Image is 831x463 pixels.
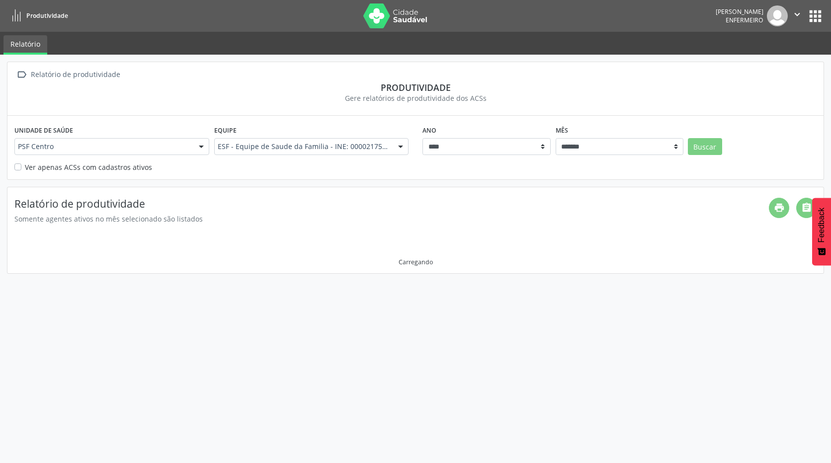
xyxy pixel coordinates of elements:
[726,16,763,24] span: Enfermeiro
[788,5,807,26] button: 
[218,142,389,152] span: ESF - Equipe de Saude da Familia - INE: 0000217514
[399,258,433,266] div: Carregando
[18,142,189,152] span: PSF Centro
[7,7,68,24] a: Produtividade
[26,11,68,20] span: Produtividade
[688,138,722,155] button: Buscar
[767,5,788,26] img: img
[422,123,436,138] label: Ano
[817,208,826,242] span: Feedback
[14,82,817,93] div: Produtividade
[807,7,824,25] button: apps
[556,123,568,138] label: Mês
[29,68,122,82] div: Relatório de produtividade
[14,93,817,103] div: Gere relatórios de produtividade dos ACSs
[14,123,73,138] label: Unidade de saúde
[25,162,152,172] label: Ver apenas ACSs com cadastros ativos
[14,68,122,82] a:  Relatório de produtividade
[14,68,29,82] i: 
[792,9,803,20] i: 
[14,214,769,224] div: Somente agentes ativos no mês selecionado são listados
[812,198,831,265] button: Feedback - Mostrar pesquisa
[716,7,763,16] div: [PERSON_NAME]
[14,198,769,210] h4: Relatório de produtividade
[214,123,237,138] label: Equipe
[3,35,47,55] a: Relatório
